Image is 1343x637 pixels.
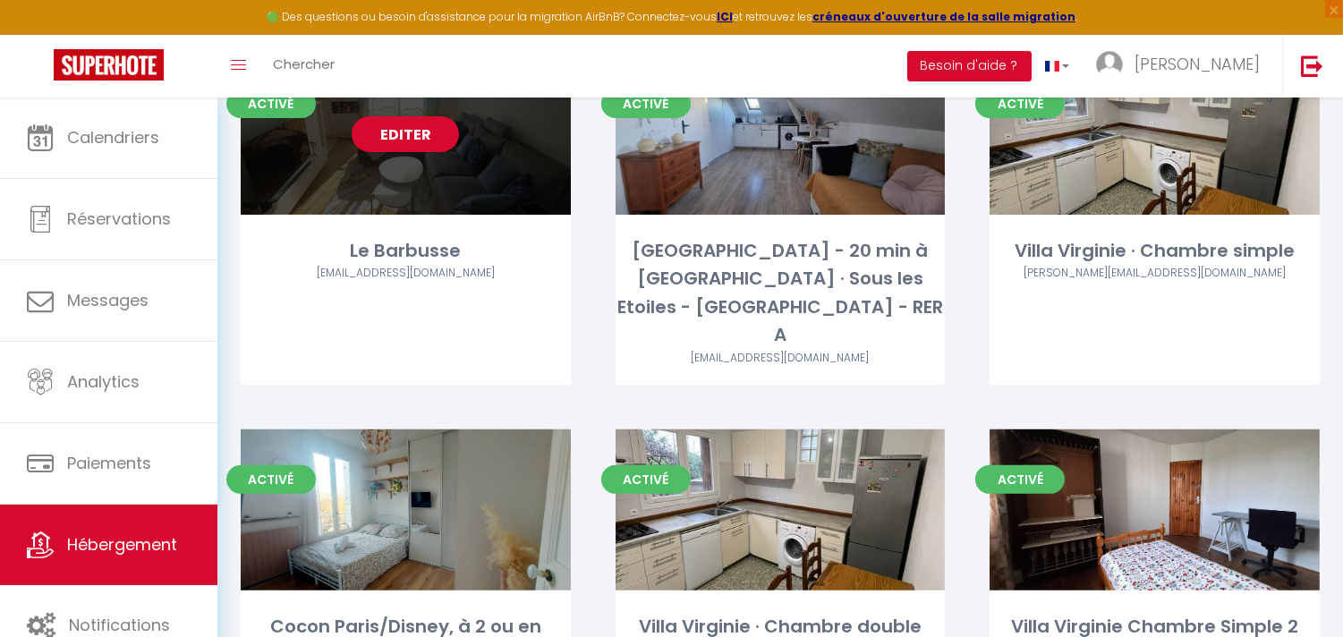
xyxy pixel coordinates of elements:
span: Activé [601,465,691,494]
a: créneaux d'ouverture de la salle migration [812,9,1075,24]
span: Activé [226,465,316,494]
a: Chercher [259,35,348,98]
div: Le Barbusse [241,237,571,265]
div: Villa Virginie · Chambre simple [990,237,1320,265]
span: Calendriers [67,126,159,149]
button: Besoin d'aide ? [907,51,1032,81]
button: Ouvrir le widget de chat LiveChat [14,7,68,61]
div: Airbnb [241,265,571,282]
span: Activé [975,89,1065,118]
a: ... [PERSON_NAME] [1083,35,1282,98]
a: ICI [717,9,733,24]
a: Editer [352,116,459,152]
div: Airbnb [990,265,1320,282]
img: Super Booking [54,49,164,81]
div: Airbnb [616,350,946,367]
span: Activé [601,89,691,118]
span: Chercher [273,55,335,73]
span: Analytics [67,370,140,393]
span: Hébergement [67,533,177,556]
span: Messages [67,289,149,311]
span: Paiements [67,452,151,474]
div: [GEOGRAPHIC_DATA] - 20 min à [GEOGRAPHIC_DATA] · Sous les Etoiles - [GEOGRAPHIC_DATA] - RER A [616,237,946,350]
img: ... [1096,51,1123,78]
span: Notifications [69,614,170,636]
span: Réservations [67,208,171,230]
img: logout [1301,55,1323,77]
span: [PERSON_NAME] [1135,53,1260,75]
span: Activé [226,89,316,118]
span: Activé [975,465,1065,494]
